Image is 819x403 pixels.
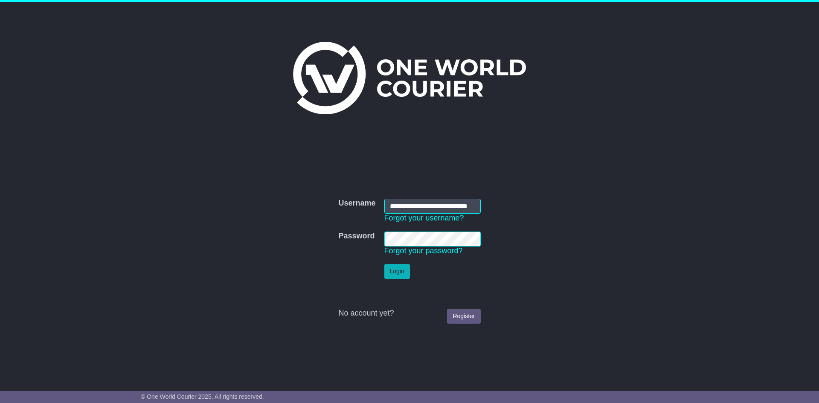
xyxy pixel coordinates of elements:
a: Forgot your username? [384,214,464,222]
img: One World [293,42,526,114]
label: Username [338,199,375,208]
button: Login [384,264,410,279]
span: © One World Courier 2025. All rights reserved. [141,393,264,400]
label: Password [338,232,375,241]
div: No account yet? [338,309,480,318]
a: Register [447,309,480,324]
a: Forgot your password? [384,246,463,255]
